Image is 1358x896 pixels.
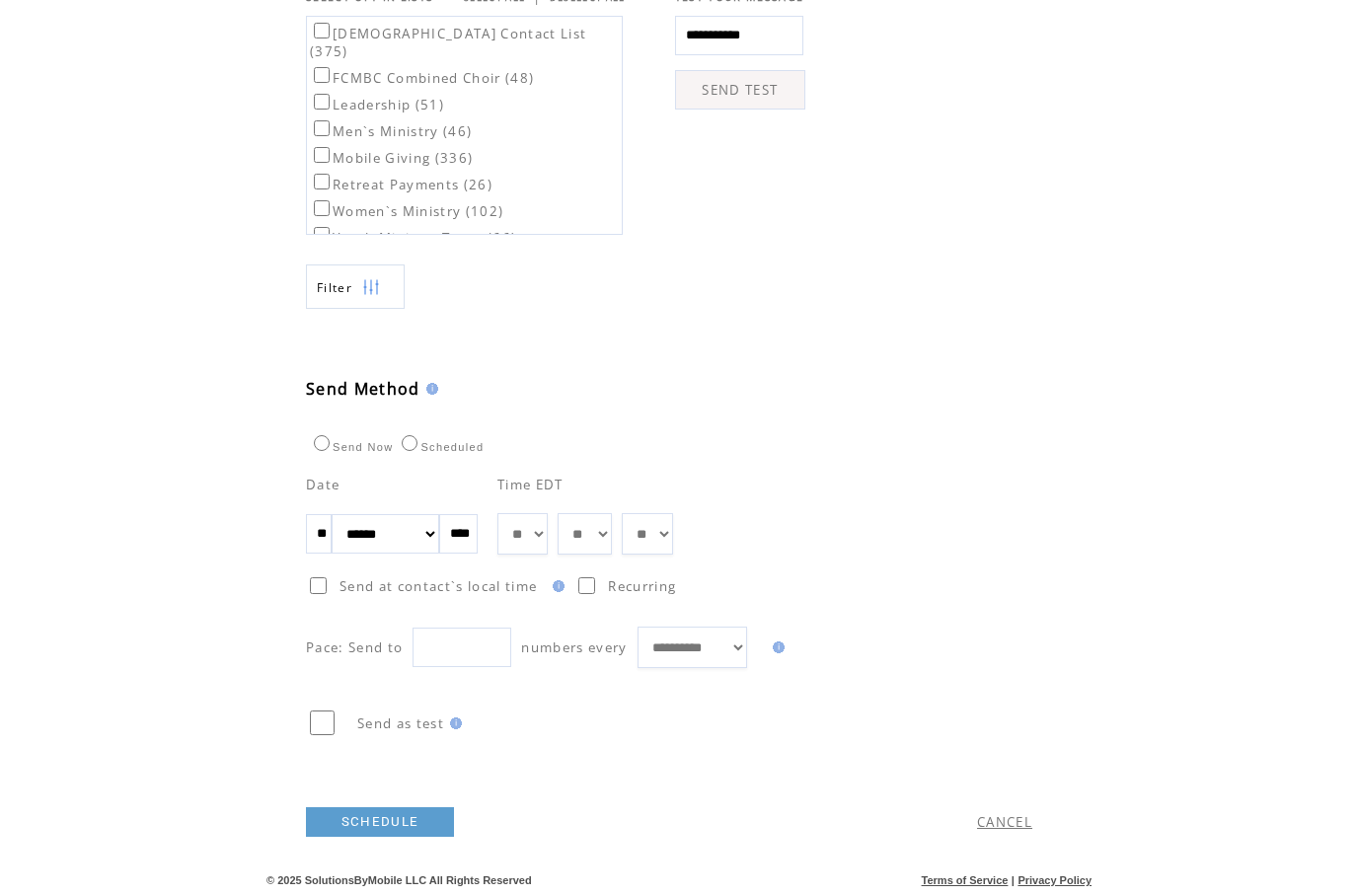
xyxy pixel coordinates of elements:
[402,435,417,451] input: Scheduled
[547,580,565,592] img: help.gif
[922,874,1009,886] a: Terms of Service
[314,147,330,163] input: Mobile Giving (336)
[1018,874,1092,886] a: Privacy Policy
[444,717,462,729] img: help.gif
[306,638,403,656] span: Pace: Send to
[310,202,503,220] label: Women`s Ministry (102)
[306,378,420,400] span: Send Method
[357,714,444,732] span: Send as test
[314,67,330,83] input: FCMBC Combined Choir (48)
[310,96,444,113] label: Leadership (51)
[314,94,330,110] input: Leadership (51)
[317,279,352,296] span: Show filters
[310,229,516,247] label: Youth Ministry Teens (66)
[977,813,1032,831] a: CANCEL
[339,577,537,595] span: Send at contact`s local time
[310,149,473,167] label: Mobile Giving (336)
[309,441,393,453] label: Send Now
[310,176,492,193] label: Retreat Payments (26)
[310,69,534,87] label: FCMBC Combined Choir (48)
[306,476,339,493] span: Date
[314,200,330,216] input: Women`s Ministry (102)
[314,120,330,136] input: Men`s Ministry (46)
[767,641,785,653] img: help.gif
[397,441,484,453] label: Scheduled
[314,174,330,189] input: Retreat Payments (26)
[1012,874,1015,886] span: |
[521,638,627,656] span: numbers every
[420,383,438,395] img: help.gif
[310,25,586,60] label: [DEMOGRAPHIC_DATA] Contact List (375)
[608,577,676,595] span: Recurring
[362,265,380,310] img: filters.png
[314,435,330,451] input: Send Now
[306,807,454,837] a: SCHEDULE
[675,70,805,110] a: SEND TEST
[314,227,330,243] input: Youth Ministry Teens (66)
[310,122,472,140] label: Men`s Ministry (46)
[314,23,330,38] input: [DEMOGRAPHIC_DATA] Contact List (375)
[306,264,405,309] a: Filter
[497,476,564,493] span: Time EDT
[266,874,532,886] span: © 2025 SolutionsByMobile LLC All Rights Reserved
